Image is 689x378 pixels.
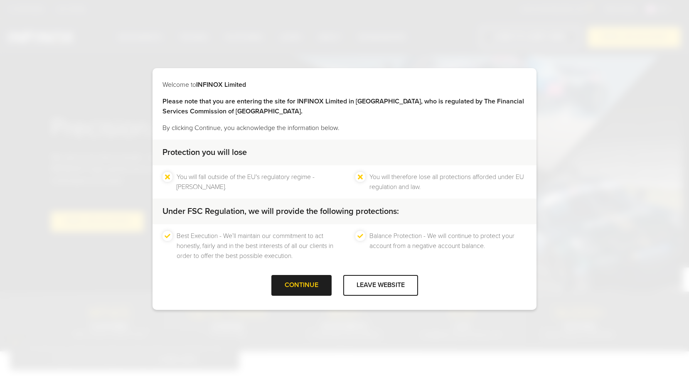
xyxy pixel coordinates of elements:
[162,80,527,90] p: Welcome to
[162,147,247,157] strong: Protection you will lose
[162,206,399,216] strong: Under FSC Regulation, we will provide the following protections:
[271,275,332,295] div: CONTINUE
[162,97,524,115] strong: Please note that you are entering the site for INFINOX Limited in [GEOGRAPHIC_DATA], who is regul...
[343,275,418,295] div: LEAVE WEBSITE
[369,231,527,261] li: Balance Protection - We will continue to protect your account from a negative account balance.
[177,172,334,192] li: You will fall outside of the EU's regulatory regime - [PERSON_NAME].
[196,81,246,89] strong: INFINOX Limited
[369,172,527,192] li: You will therefore lose all protections afforded under EU regulation and law.
[162,123,527,133] p: By clicking Continue, you acknowledge the information below.
[177,231,334,261] li: Best Execution - We’ll maintain our commitment to act honestly, fairly and in the best interests ...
